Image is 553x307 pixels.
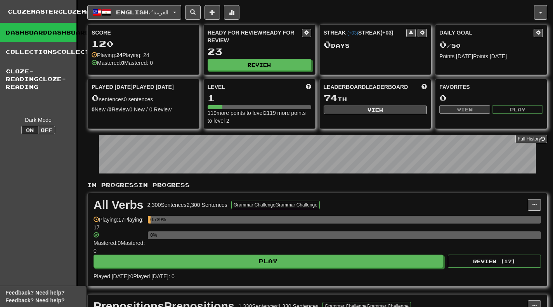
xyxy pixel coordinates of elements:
a: (+03) [347,30,358,36]
span: Played [DATE]: 0 [94,273,175,279]
div: 120 [92,39,195,49]
xt-content: Played [DATE]: 0 [133,273,174,279]
div: sentences [92,93,195,103]
span: Played [DATE] [92,83,174,91]
span: Open feedback widget [5,289,81,304]
strong: 24 [116,52,123,58]
button: Play [492,105,543,114]
span: / 50 [439,42,461,49]
div: Clozemaster [8,8,109,16]
xt-content: Mastered: 0 [124,60,153,66]
xt-content: 0 sentences [124,96,153,102]
span: 0 [439,39,447,50]
xt-content: Clozemaster [58,8,109,15]
div: th [324,93,427,103]
button: English/العربية [87,5,181,20]
xt-content: Collections [57,49,108,55]
div: Points [DATE] [439,52,543,60]
xt-content: PLAYED [DATE] [133,84,174,90]
xt-content: Mastered: 0 [94,240,145,254]
p: In Progress [87,181,547,189]
xt-content: Points [DATE] [473,53,507,59]
div: 119 more points to level 2 [208,109,311,125]
button: On [21,126,38,134]
a: Full History [515,135,547,143]
div: 0 [439,93,543,103]
div: 0.739% [150,216,151,224]
div: 1 [208,93,311,103]
button: More stats [224,5,239,20]
span: 0 [92,92,99,103]
div: Dark Mode [6,116,71,124]
div: Playing: [92,51,149,59]
xt-content: LEADERBOARD [366,84,408,90]
span: Level [208,83,225,91]
strong: 0 [92,106,95,113]
div: Favorites [439,83,543,91]
button: Off [38,126,55,134]
xt-content: Playing: 24 [122,52,149,58]
div: Mastered: [92,59,153,67]
xt-content: Grammar Challenge [276,202,317,208]
div: Streak [324,29,407,36]
div: Mastered: 0 [94,231,144,255]
div: New / Review [92,106,195,113]
button: Play [94,255,443,268]
div: Score [92,29,195,36]
div: Playing: 17 [94,216,144,231]
xt-content: Playing: 17 [94,217,144,231]
xt-content: In Progress [139,182,190,188]
span: Leaderboard [324,83,408,91]
xt-content: Dashboard [48,29,90,36]
strong: 0 [121,60,124,66]
button: Grammar ChallengeGrammar Challenge [231,201,320,209]
xt-content: Streak(+03) [358,29,394,36]
div: Daily Goal [439,29,534,37]
div: Day s [324,40,427,50]
span: Score more points to level up [306,83,311,91]
div: Ready for Review [208,29,302,44]
span: 0 [324,39,331,50]
div: All Verbs [94,199,143,211]
button: View [324,106,427,114]
button: View [439,105,490,114]
button: Review (17) [448,255,541,268]
span: This week in points, UTC [421,83,427,91]
xt-content: Feedback? Need help? [5,297,64,304]
button: Review [208,59,311,71]
button: Add sentence to collection [205,5,220,20]
div: 2,300 Sentences [147,201,227,209]
span: 74 [324,92,338,103]
xt-content: 0 New / 0 Review [129,106,172,113]
span: English / العربية [116,9,168,16]
div: 23 [208,47,311,56]
strong: 0 [109,106,112,113]
button: Search sentences [185,5,201,20]
xt-content: 2,300 Sentences [187,202,227,208]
